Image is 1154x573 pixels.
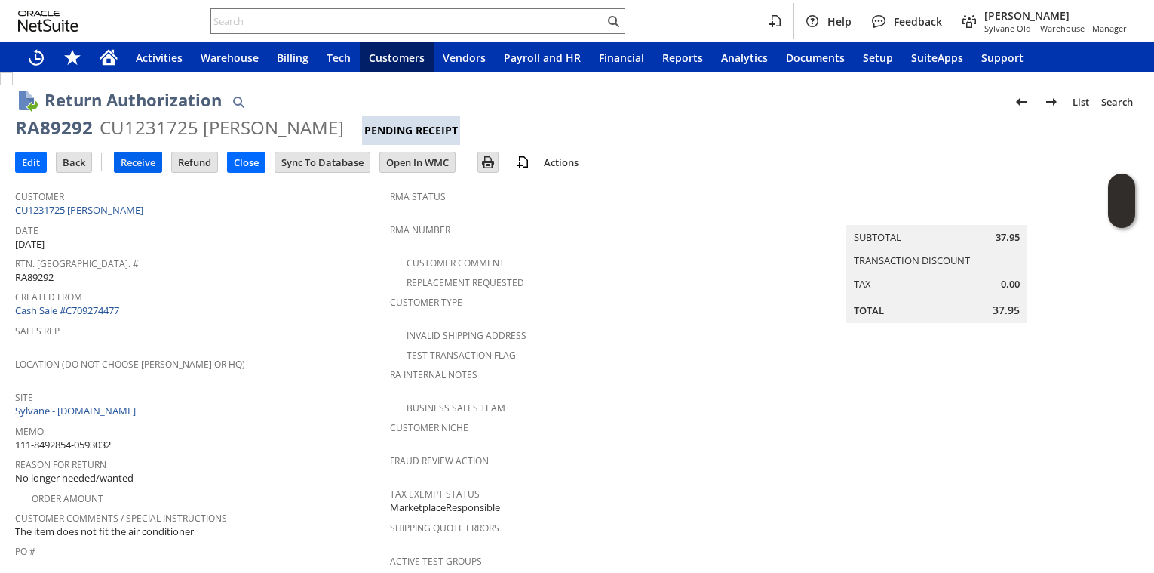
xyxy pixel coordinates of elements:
span: Billing [277,51,308,65]
span: Customers [369,51,425,65]
div: RA89292 [15,116,93,140]
span: Feedback [894,14,942,29]
a: Reports [653,42,712,72]
input: Sync To Database [275,152,370,172]
a: Customers [360,42,434,72]
a: Created From [15,291,82,303]
a: Customer [15,190,64,203]
a: Fraud Review Action [390,454,489,467]
span: 37.95 [993,303,1020,318]
a: Sylvane - [DOMAIN_NAME] [15,404,140,417]
a: Documents [777,42,854,72]
a: Location (Do Not Choose [PERSON_NAME] or HQ) [15,358,245,371]
div: Pending Receipt [362,116,460,145]
span: Vendors [443,51,486,65]
svg: Home [100,48,118,66]
span: Support [981,51,1024,65]
a: Memo [15,425,44,438]
a: Customer Type [390,296,462,309]
a: Search [1095,90,1139,114]
span: Warehouse [201,51,259,65]
img: add-record.svg [514,153,532,171]
img: Print [479,153,497,171]
a: RA Internal Notes [390,368,477,381]
a: Site [15,391,33,404]
span: Financial [599,51,644,65]
span: MarketplaceResponsible [390,501,500,515]
div: Shortcuts [54,42,91,72]
a: Shipping Quote Errors [390,522,499,534]
span: RA89292 [15,270,54,285]
span: SuiteApps [911,51,963,65]
input: Search [211,12,604,30]
img: Quick Find [229,93,247,111]
span: 111-8492854-0593032 [15,438,111,452]
span: Activities [136,51,183,65]
svg: logo [18,11,78,32]
svg: Shortcuts [63,48,81,66]
a: Tax [854,277,871,291]
span: - [1034,23,1037,34]
span: Tech [327,51,351,65]
span: Help [827,14,852,29]
h1: Return Authorization [45,88,222,112]
a: Warehouse [192,42,268,72]
a: Cash Sale #C709274477 [15,303,119,317]
span: Analytics [721,51,768,65]
a: Invalid Shipping Address [407,329,526,342]
caption: Summary [846,201,1027,225]
span: Setup [863,51,893,65]
span: Documents [786,51,845,65]
a: Activities [127,42,192,72]
a: List [1067,90,1095,114]
span: Sylvane Old [984,23,1031,34]
span: 0.00 [1001,277,1020,291]
input: Edit [16,152,46,172]
img: Previous [1012,93,1030,111]
span: 37.95 [996,230,1020,245]
span: No longer needed/wanted [15,471,134,485]
svg: Search [604,12,622,30]
input: Receive [115,152,161,172]
span: Payroll and HR [504,51,581,65]
a: Date [15,224,38,237]
a: Business Sales Team [407,402,505,414]
a: Billing [268,42,318,72]
a: Recent Records [18,42,54,72]
a: Tax Exempt Status [390,488,480,501]
a: CU1231725 [PERSON_NAME] [15,203,147,217]
input: Open In WMC [380,152,455,172]
a: Customer Comment [407,257,505,270]
iframe: Click here to launch Oracle Guided Learning Help Panel [1108,174,1135,228]
a: Order Amount [32,492,103,505]
a: Vendors [434,42,495,72]
a: RMA Number [390,223,450,236]
input: Back [57,152,91,172]
span: The item does not fit the air conditioner [15,525,194,539]
span: [PERSON_NAME] [984,8,1127,23]
a: Analytics [712,42,777,72]
span: [DATE] [15,237,45,251]
a: Payroll and HR [495,42,590,72]
a: Customer Comments / Special Instructions [15,512,227,525]
input: Close [228,152,265,172]
input: Refund [172,152,217,172]
a: Customer Niche [390,421,468,434]
a: Support [972,42,1033,72]
span: Warehouse - Manager [1040,23,1127,34]
a: RMA Status [390,190,446,203]
a: Setup [854,42,902,72]
a: Active Test Groups [390,555,482,568]
a: Transaction Discount [854,254,970,267]
a: Sales Rep [15,325,60,337]
a: Total [854,303,884,317]
a: Rtn. [GEOGRAPHIC_DATA]. # [15,257,139,270]
a: SuiteApps [902,42,972,72]
a: Financial [590,42,653,72]
input: Print [478,152,498,172]
img: Next [1042,93,1060,111]
a: Subtotal [854,230,901,244]
a: Home [91,42,127,72]
span: Oracle Guided Learning Widget. To move around, please hold and drag [1108,202,1135,229]
a: Reason For Return [15,458,106,471]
